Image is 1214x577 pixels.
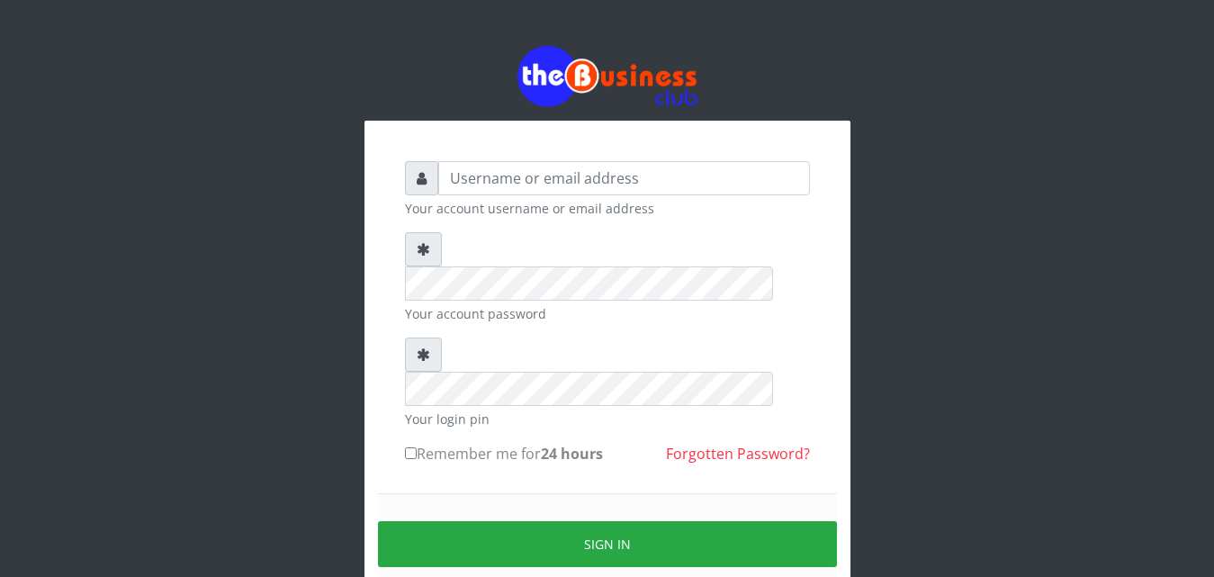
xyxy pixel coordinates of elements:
[666,444,810,464] a: Forgotten Password?
[541,444,603,464] b: 24 hours
[405,304,810,323] small: Your account password
[405,410,810,428] small: Your login pin
[378,521,837,567] button: Sign in
[405,443,603,464] label: Remember me for
[405,199,810,218] small: Your account username or email address
[405,447,417,459] input: Remember me for24 hours
[438,161,810,195] input: Username or email address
